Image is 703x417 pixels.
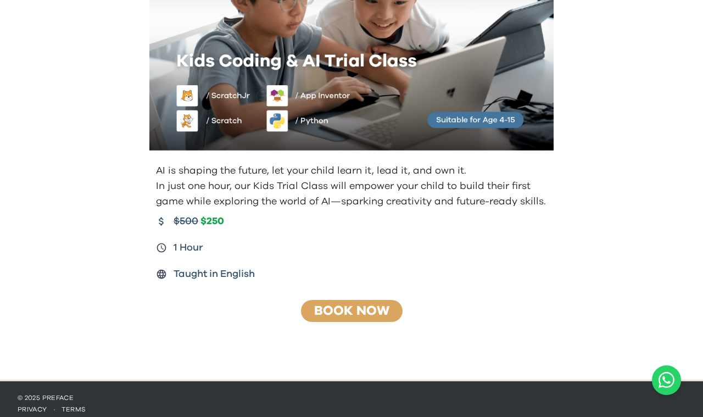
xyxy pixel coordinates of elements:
button: Open WhatsApp chat [652,365,681,395]
span: $500 [174,214,198,229]
span: 1 Hour [174,240,203,255]
p: In just one hour, our Kids Trial Class will empower your child to build their first game while ex... [156,179,549,209]
span: Taught in English [174,266,255,282]
p: AI is shaping the future, let your child learn it, lead it, and own it. [156,163,549,179]
button: Book Now [298,299,406,323]
a: Chat with us on WhatsApp [652,365,681,395]
span: · [47,406,62,413]
p: © 2025 Preface [18,393,685,402]
a: terms [62,406,86,413]
a: Book Now [314,304,389,318]
span: $250 [200,215,224,228]
a: privacy [18,406,47,413]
